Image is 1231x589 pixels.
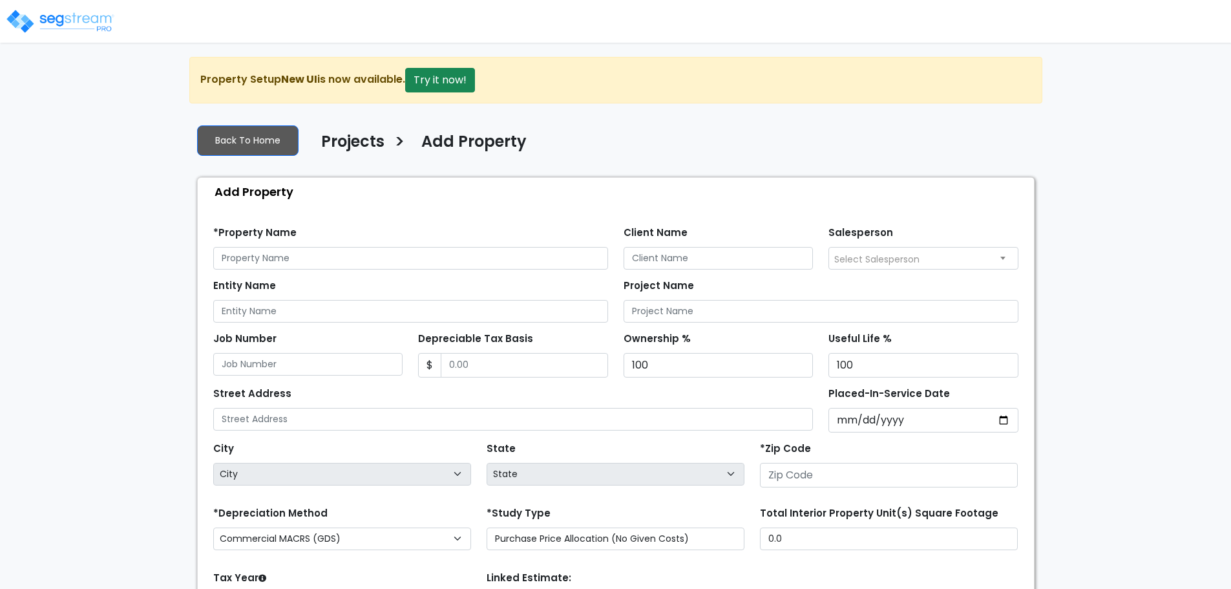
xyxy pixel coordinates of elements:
[213,353,403,376] input: Job Number
[828,387,950,402] label: Placed-In-Service Date
[213,506,328,521] label: *Depreciation Method
[760,506,998,521] label: Total Interior Property Unit(s) Square Footage
[487,506,551,521] label: *Study Type
[213,442,234,456] label: City
[213,279,276,294] label: Entity Name
[624,353,814,378] input: Ownership %
[418,353,441,378] span: $
[760,442,811,456] label: *Zip Code
[213,571,266,586] label: Tax Year
[828,353,1018,378] input: Useful Life %
[487,571,571,586] label: Linked Estimate:
[441,353,608,378] input: 0.00
[189,57,1042,103] div: Property Setup is now available.
[213,247,608,270] input: Property Name
[311,133,384,160] a: Projects
[624,247,814,270] input: Client Name
[828,332,892,347] label: Useful Life %
[624,300,1018,323] input: Project Name
[624,226,688,241] label: Client Name
[421,133,527,155] h4: Add Property
[204,178,1034,206] div: Add Property
[281,72,317,87] strong: New UI
[828,226,893,241] label: Salesperson
[213,226,297,241] label: *Property Name
[213,332,277,347] label: Job Number
[624,332,691,347] label: Ownership %
[213,300,608,323] input: Entity Name
[197,125,299,156] a: Back To Home
[760,463,1018,487] input: Zip Code
[321,133,384,155] h4: Projects
[394,131,405,156] h3: >
[760,528,1018,550] input: total square foot
[624,279,694,294] label: Project Name
[412,133,527,160] a: Add Property
[487,442,516,456] label: State
[834,253,920,266] span: Select Salesperson
[5,8,115,34] img: logo_pro_r.png
[213,408,814,431] input: Street Address
[213,387,291,402] label: Street Address
[405,68,475,92] button: Try it now!
[418,332,533,347] label: Depreciable Tax Basis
